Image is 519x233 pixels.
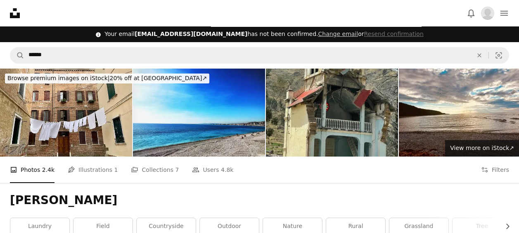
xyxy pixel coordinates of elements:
[481,7,494,20] img: Avatar of user israel benavidez
[221,165,233,174] span: 4.8k
[131,157,179,183] a: Collections 7
[470,48,488,63] button: Clear
[7,75,207,81] span: 20% off at [GEOGRAPHIC_DATA] ↗
[10,47,509,64] form: Find visuals sitewide
[318,31,358,37] a: Change email
[133,69,265,157] img: Plage de Nice
[7,75,109,81] span: Browse premium images on iStock |
[104,30,424,38] div: Your email has not been confirmed.
[450,145,514,151] span: View more on iStock ↗
[175,165,179,174] span: 7
[318,31,423,37] span: or
[496,5,512,21] button: Menu
[68,157,118,183] a: Illustrations 1
[481,157,509,183] button: Filters
[445,140,519,157] a: View more on iStock↗
[266,69,398,157] img: Broken Beliefs
[135,31,247,37] span: [EMAIL_ADDRESS][DOMAIN_NAME]
[114,165,118,174] span: 1
[192,157,233,183] a: Users 4.8k
[463,5,479,21] button: Notifications
[10,48,24,63] button: Search Unsplash
[10,8,20,18] a: Home — Unsplash
[364,30,423,38] button: Resend confirmation
[479,5,496,21] button: Profile
[489,48,509,63] button: Visual search
[10,193,509,208] h1: [PERSON_NAME]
